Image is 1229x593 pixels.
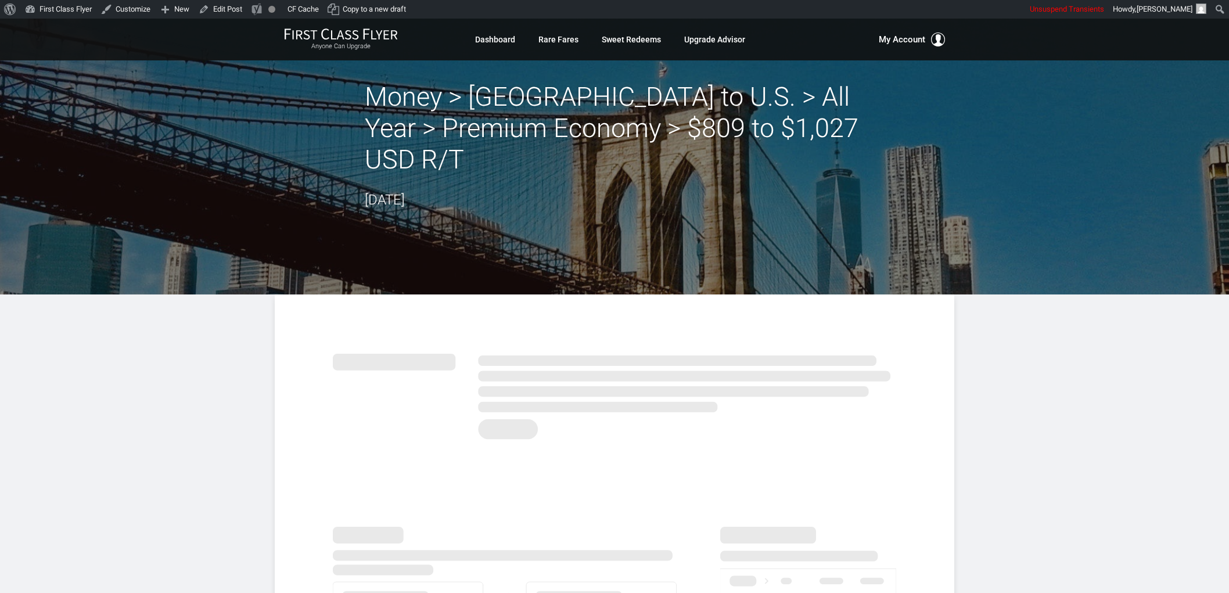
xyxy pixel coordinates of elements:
span: [PERSON_NAME] [1137,5,1192,13]
small: Anyone Can Upgrade [284,42,398,51]
a: First Class FlyerAnyone Can Upgrade [284,28,398,51]
a: Rare Fares [538,29,578,50]
h2: Money > [GEOGRAPHIC_DATA] to U.S. > All Year > Premium Economy > $809 to $1,027 USD R/T [365,81,864,175]
span: Unsuspend Transients [1030,5,1104,13]
a: Upgrade Advisor [684,29,745,50]
a: Dashboard [475,29,515,50]
img: First Class Flyer [284,28,398,40]
span: My Account [879,33,925,46]
button: My Account [879,33,945,46]
a: Sweet Redeems [602,29,661,50]
img: summary.svg [333,341,896,446]
time: [DATE] [365,192,405,208]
